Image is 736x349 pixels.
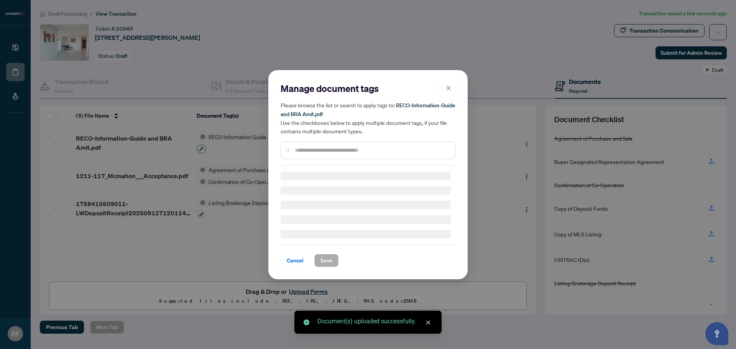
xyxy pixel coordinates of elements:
a: Close [424,318,432,327]
span: Cancel [287,254,304,267]
span: close [426,320,431,325]
span: check-circle [304,320,309,325]
button: Save [314,254,338,267]
span: close [446,85,451,90]
h5: Please browse the list or search to apply tags to: Use the checkboxes below to apply multiple doc... [281,101,455,135]
h2: Manage document tags [281,82,455,95]
button: Open asap [705,322,728,345]
button: Cancel [281,254,310,267]
span: RECO-Information-Guide and BRA Amit.pdf [281,102,455,118]
div: Document(s) uploaded successfully. [317,317,432,326]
